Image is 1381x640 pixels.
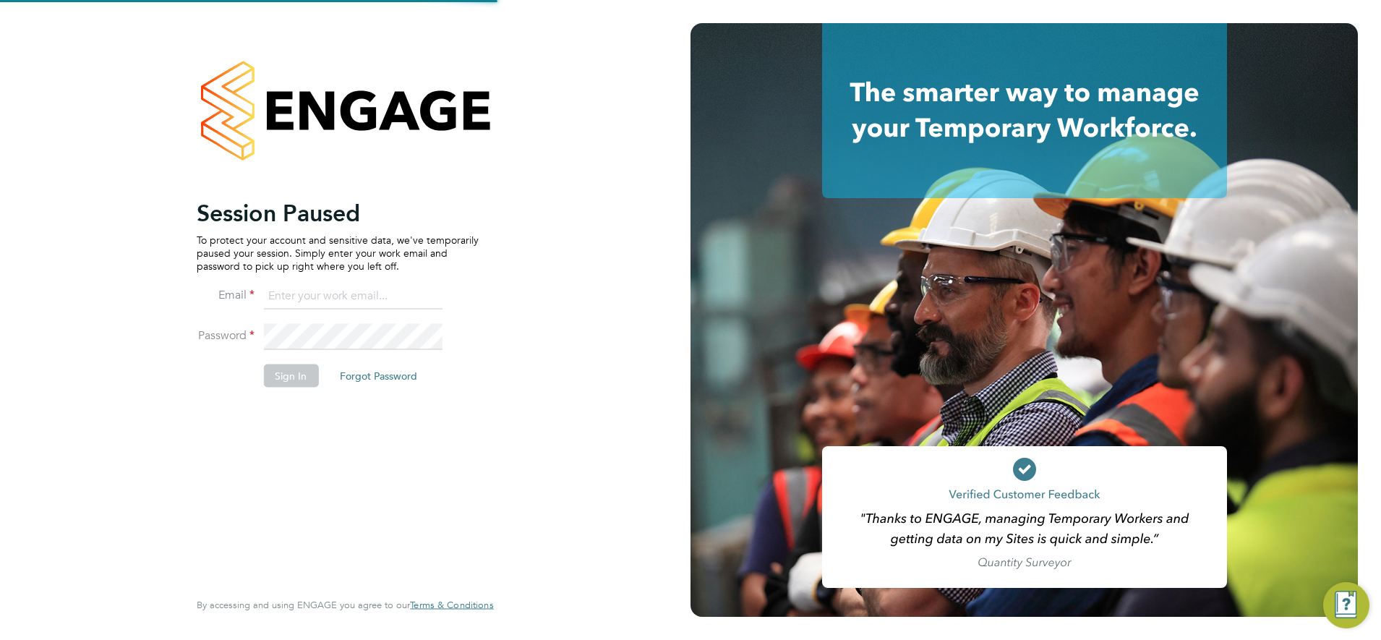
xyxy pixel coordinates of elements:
label: Password [197,328,255,343]
span: By accessing and using ENGAGE you agree to our [197,599,493,611]
p: To protect your account and sensitive data, we've temporarily paused your session. Simply enter y... [197,233,479,273]
label: Email [197,287,255,302]
input: Enter your work email... [263,283,442,310]
button: Sign In [263,364,318,387]
a: Terms & Conditions [410,600,493,611]
button: Forgot Password [328,364,429,387]
button: Engage Resource Center [1323,582,1369,628]
h2: Session Paused [197,198,479,227]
